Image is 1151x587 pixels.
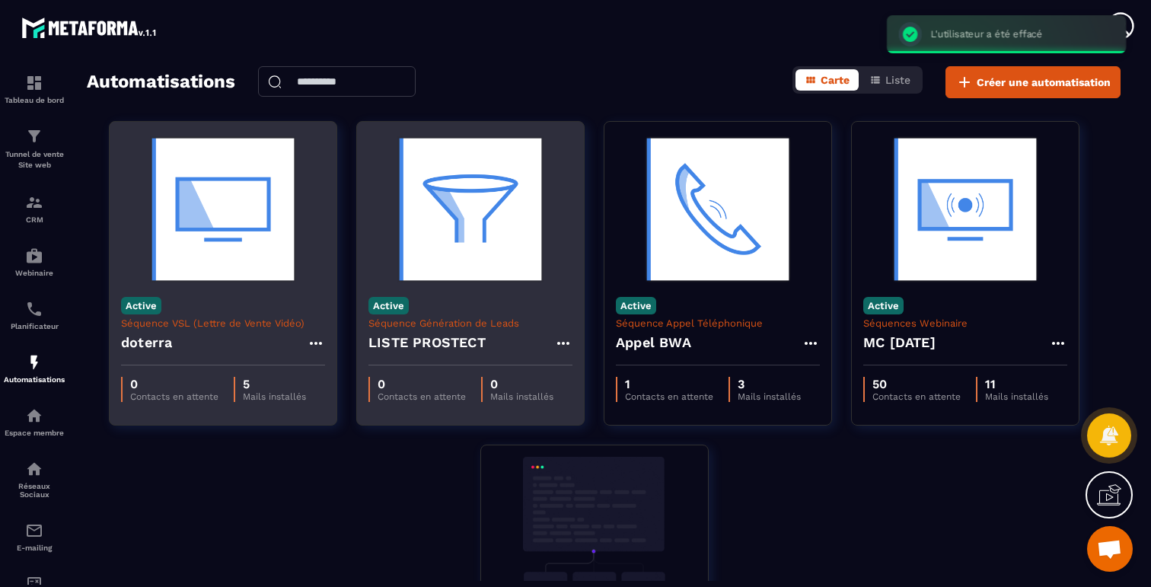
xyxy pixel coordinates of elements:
img: scheduler [25,300,43,318]
p: Contacts en attente [378,391,466,402]
p: Contacts en attente [130,391,218,402]
h4: MC [DATE] [863,332,936,353]
p: Mails installés [985,391,1048,402]
img: formation [25,127,43,145]
p: 0 [378,377,466,391]
p: Active [616,297,656,314]
div: Ouvrir le chat [1087,526,1133,572]
p: Webinaire [4,269,65,277]
p: E-mailing [4,544,65,552]
p: CRM [4,215,65,224]
p: Planificateur [4,322,65,330]
span: Créer une automatisation [977,75,1111,90]
p: 5 [243,377,306,391]
p: 0 [490,377,553,391]
span: Liste [885,74,910,86]
p: Tunnel de vente Site web [4,149,65,171]
p: 50 [872,377,961,391]
p: Séquence VSL (Lettre de Vente Vidéo) [121,317,325,329]
p: 11 [985,377,1048,391]
p: 1 [625,377,713,391]
img: automation-background [368,133,572,286]
p: Mails installés [490,391,553,402]
a: social-networksocial-networkRéseaux Sociaux [4,448,65,510]
img: automations [25,353,43,372]
p: Contacts en attente [872,391,961,402]
p: Active [863,297,904,314]
img: automation-background [121,133,325,286]
p: Mails installés [738,391,801,402]
a: automationsautomationsWebinaire [4,235,65,289]
img: formation [25,193,43,212]
p: Séquences Webinaire [863,317,1067,329]
a: formationformationTunnel de vente Site web [4,116,65,182]
p: Active [368,297,409,314]
h4: doterra [121,332,172,353]
img: automation-background [863,133,1067,286]
span: Carte [821,74,850,86]
img: formation [25,74,43,92]
h4: Appel BWA [616,332,691,353]
p: 3 [738,377,801,391]
p: 0 [130,377,218,391]
img: automation-background [616,133,820,286]
h2: Automatisations [87,66,235,98]
p: Tableau de bord [4,96,65,104]
p: Espace membre [4,429,65,437]
p: Mails installés [243,391,306,402]
a: formationformationTableau de bord [4,62,65,116]
img: email [25,522,43,540]
img: automations [25,247,43,265]
p: Séquence Génération de Leads [368,317,572,329]
p: Séquence Appel Téléphonique [616,317,820,329]
p: Réseaux Sociaux [4,482,65,499]
h4: LISTE PROSTECT [368,332,486,353]
img: automations [25,407,43,425]
button: Carte [795,69,859,91]
a: automationsautomationsAutomatisations [4,342,65,395]
a: formationformationCRM [4,182,65,235]
button: Liste [860,69,920,91]
a: automationsautomationsEspace membre [4,395,65,448]
p: Automatisations [4,375,65,384]
img: social-network [25,460,43,478]
a: schedulerschedulerPlanificateur [4,289,65,342]
button: Créer une automatisation [945,66,1121,98]
p: Active [121,297,161,314]
a: emailemailE-mailing [4,510,65,563]
p: Contacts en attente [625,391,713,402]
img: logo [21,14,158,41]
